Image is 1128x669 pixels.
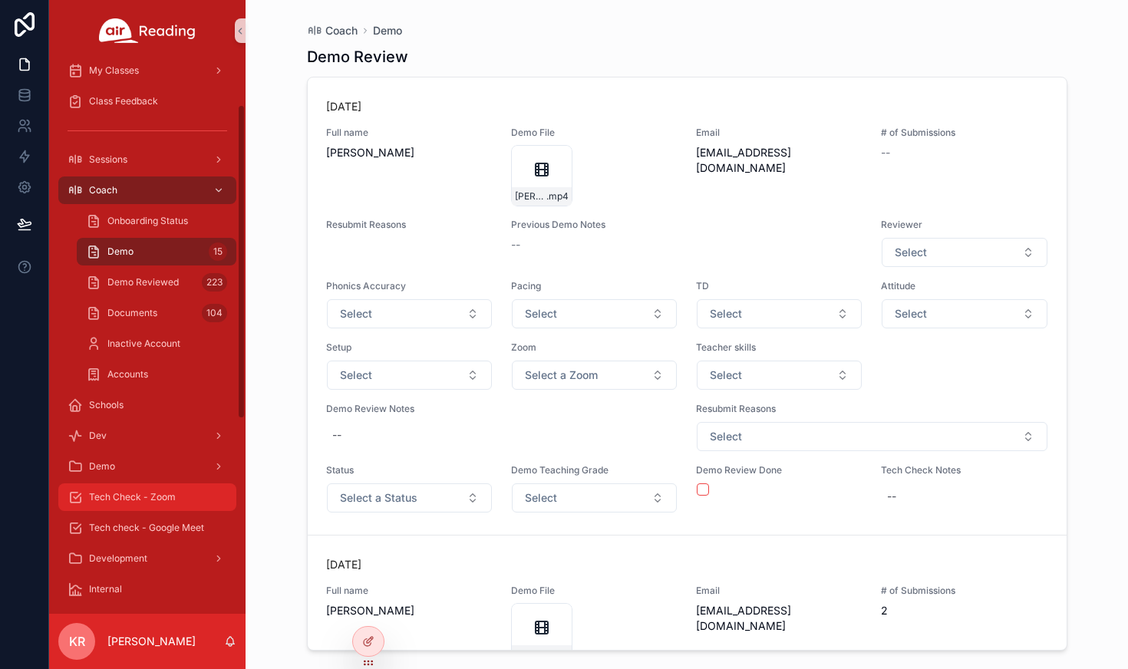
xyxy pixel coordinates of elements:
[881,280,1047,292] span: Attitude
[326,127,493,139] span: Full name
[58,176,236,204] a: Coach
[77,238,236,265] a: Demo15
[327,361,492,390] button: Select Button
[77,361,236,388] a: Accounts
[326,219,493,231] span: Resubmit Reasons
[710,306,742,321] span: Select
[89,95,158,107] span: Class Feedback
[340,490,417,506] span: Select a Status
[58,391,236,419] a: Schools
[895,306,927,321] span: Select
[887,489,896,504] div: --
[546,648,569,661] span: .mp4
[209,242,227,261] div: 15
[515,190,546,203] span: [PERSON_NAME]
[882,238,1047,267] button: Select Button
[326,403,678,415] span: Demo Review Notes
[326,99,361,114] p: [DATE]
[58,146,236,173] a: Sessions
[107,246,134,258] span: Demo
[326,585,493,597] span: Full name
[881,219,1047,231] span: Reviewer
[696,127,862,139] span: Email
[696,585,862,597] span: Email
[107,634,196,649] p: [PERSON_NAME]
[107,215,188,227] span: Onboarding Status
[89,64,139,77] span: My Classes
[202,304,227,322] div: 104
[511,464,678,476] span: Demo Teaching Grade
[325,23,358,38] span: Coach
[881,127,1047,139] span: # of Submissions
[307,23,358,38] a: Coach
[89,460,115,473] span: Demo
[511,237,520,252] span: --
[77,269,236,296] a: Demo Reviewed223
[696,464,862,476] span: Demo Review Done
[58,545,236,572] a: Development
[58,575,236,603] a: Internal
[107,276,179,288] span: Demo Reviewed
[710,367,742,383] span: Select
[326,557,361,572] p: [DATE]
[326,464,493,476] span: Status
[710,429,742,444] span: Select
[326,280,493,292] span: Phonics Accuracy
[49,61,246,614] div: scrollable content
[89,491,176,503] span: Tech Check - Zoom
[202,273,227,292] div: 223
[107,368,148,381] span: Accounts
[77,207,236,235] a: Onboarding Status
[58,514,236,542] a: Tech check - Google Meet
[89,399,124,411] span: Schools
[882,299,1047,328] button: Select Button
[89,153,127,166] span: Sessions
[697,299,862,328] button: Select Button
[881,603,1047,618] span: 2
[69,632,85,651] span: KR
[58,87,236,115] a: Class Feedback
[511,127,678,139] span: Demo File
[511,280,678,292] span: Pacing
[340,306,372,321] span: Select
[515,648,546,661] span: video1602398471
[546,190,569,203] span: .mp4
[881,585,1047,597] span: # of Submissions
[89,552,147,565] span: Development
[327,483,492,512] button: Select Button
[696,603,862,634] span: [EMAIL_ADDRESS][DOMAIN_NAME]
[696,280,862,292] span: TD
[326,145,493,160] span: [PERSON_NAME]
[89,583,122,595] span: Internal
[99,18,196,43] img: App logo
[511,219,863,231] span: Previous Demo Notes
[881,464,1047,476] span: Tech Check Notes
[107,338,180,350] span: Inactive Account
[58,483,236,511] a: Tech Check - Zoom
[89,430,107,442] span: Dev
[881,145,890,160] span: --
[89,522,204,534] span: Tech check - Google Meet
[77,299,236,327] a: Documents104
[511,585,678,597] span: Demo File
[326,341,493,354] span: Setup
[525,367,598,383] span: Select a Zoom
[512,361,677,390] button: Select Button
[525,306,557,321] span: Select
[107,307,157,319] span: Documents
[373,23,402,38] a: Demo
[332,427,341,443] div: --
[512,483,677,512] button: Select Button
[307,46,408,68] h1: Demo Review
[58,422,236,450] a: Dev
[696,403,1048,415] span: Resubmit Reasons
[326,603,493,618] span: [PERSON_NAME]
[696,145,862,176] span: [EMAIL_ADDRESS][DOMAIN_NAME]
[77,330,236,358] a: Inactive Account
[327,299,492,328] button: Select Button
[340,367,372,383] span: Select
[697,361,862,390] button: Select Button
[697,422,1047,451] button: Select Button
[89,184,117,196] span: Coach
